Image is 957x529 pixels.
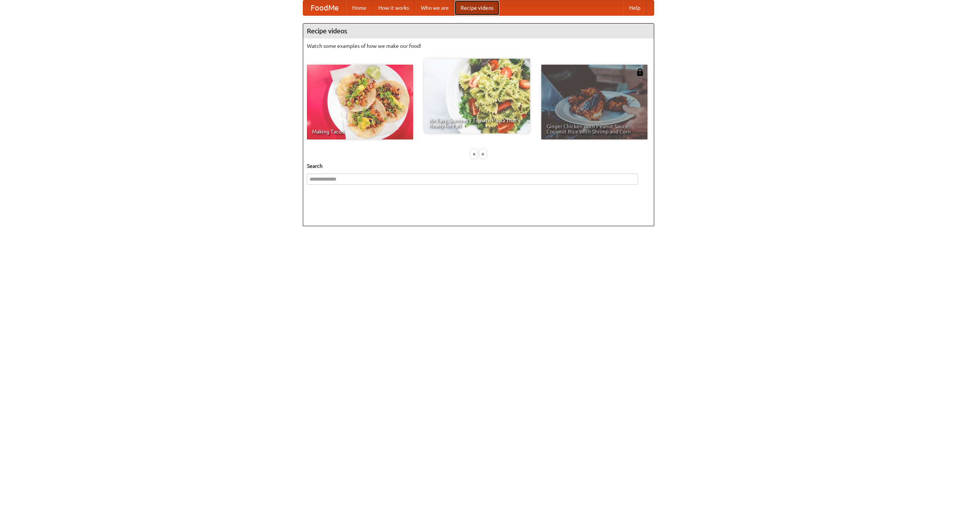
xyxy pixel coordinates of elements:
h5: Search [307,162,650,170]
a: How it works [372,0,415,15]
a: FoodMe [303,0,346,15]
a: Home [346,0,372,15]
a: Help [623,0,646,15]
a: An Easy, Summery Tomato Pasta That's Ready for Fall [424,59,530,133]
span: Making Tacos [312,129,408,134]
div: « [471,149,477,159]
a: Who we are [415,0,455,15]
img: 483408.png [636,68,644,76]
span: An Easy, Summery Tomato Pasta That's Ready for Fall [429,118,525,128]
h4: Recipe videos [303,24,654,39]
a: Recipe videos [455,0,499,15]
a: Making Tacos [307,65,413,139]
div: » [480,149,486,159]
p: Watch some examples of how we make our food! [307,42,650,50]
